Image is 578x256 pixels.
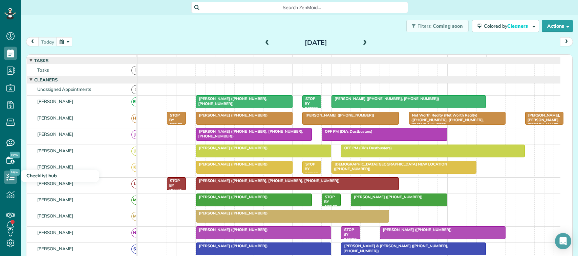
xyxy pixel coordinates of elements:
[418,23,432,29] span: Filters:
[36,131,75,137] span: [PERSON_NAME]
[38,37,57,46] button: today
[196,211,268,215] span: [PERSON_NAME] ([PHONE_NUMBER])
[131,179,141,188] span: LF
[196,113,268,118] span: [PERSON_NAME] ([PHONE_NUMBER])
[36,67,50,73] span: Tasks
[560,37,573,46] button: next
[36,246,75,251] span: [PERSON_NAME]
[370,56,382,61] span: 1pm
[36,115,75,121] span: [PERSON_NAME]
[341,146,392,150] span: OFF PM (Dk's Dustbusters)
[36,148,75,153] span: [PERSON_NAME]
[131,66,141,75] span: T
[302,96,318,111] span: STOP BY OFFICE
[302,162,318,176] span: STOP BY OFFICE
[176,56,189,61] span: 8am
[409,113,484,127] span: Net Worth Realty (Net Worth Realty) ([PHONE_NUMBER], [PHONE_NUMBER], [PHONE_NUMBER])
[36,99,75,104] span: [PERSON_NAME]
[196,195,268,199] span: [PERSON_NAME] ([PHONE_NUMBER])
[131,196,141,205] span: MT
[131,85,141,94] span: !
[555,233,571,249] div: Open Intercom Messenger
[36,181,75,186] span: [PERSON_NAME]
[196,244,268,248] span: [PERSON_NAME] ([PHONE_NUMBER])
[36,164,75,170] span: [PERSON_NAME]
[341,227,357,242] span: STOP BY OFFICE
[196,96,267,106] span: [PERSON_NAME] ([PHONE_NUMBER], [PHONE_NUMBER])
[196,227,268,232] span: [PERSON_NAME] ([PHONE_NUMBER])
[331,56,346,61] span: 12pm
[36,213,75,219] span: [PERSON_NAME]
[542,20,573,32] button: Actions
[131,228,141,237] span: NN
[26,37,39,46] button: prev
[196,146,268,150] span: [PERSON_NAME] ([PHONE_NUMBER])
[409,56,421,61] span: 2pm
[36,230,75,235] span: [PERSON_NAME]
[433,23,463,29] span: Coming soon
[302,113,374,118] span: [PERSON_NAME] ([PHONE_NUMBER])
[274,39,358,46] h2: [DATE]
[350,195,423,199] span: [PERSON_NAME] ([PHONE_NUMBER])
[167,113,183,127] span: STOP BY OFFICE
[331,162,447,171] span: [DEMOGRAPHIC_DATA][GEOGRAPHIC_DATA] NEW LOCATION ([PHONE_NUMBER])
[137,56,150,61] span: 7am
[10,152,20,158] span: New
[472,20,539,32] button: Colored byCleaners
[36,197,75,202] span: [PERSON_NAME]
[341,244,448,253] span: [PERSON_NAME] & [PERSON_NAME] ([PHONE_NUMBER], [PHONE_NUMBER])
[131,212,141,221] span: MB
[33,58,50,63] span: Tasks
[484,23,530,29] span: Colored by
[33,77,59,82] span: Cleaners
[131,130,141,139] span: JB
[167,178,183,193] span: STOP BY OFFICE
[131,245,141,254] span: SB
[448,56,459,61] span: 3pm
[215,56,228,61] span: 9am
[380,227,452,232] span: [PERSON_NAME] ([PHONE_NUMBER])
[131,163,141,172] span: KB
[254,56,269,61] span: 10am
[26,173,57,179] span: Checklist hub
[331,96,440,101] span: [PERSON_NAME] ([PHONE_NUMBER], [PHONE_NUMBER])
[131,97,141,106] span: EM
[525,56,537,61] span: 5pm
[321,195,337,209] span: STOP BY OFFICE
[131,147,141,156] span: JR
[196,129,303,138] span: [PERSON_NAME] ([PHONE_NUMBER], [PHONE_NUMBER], [PHONE_NUMBER])
[36,86,92,92] span: Unassigned Appointments
[131,114,141,123] span: HC
[525,113,560,171] span: [PERSON_NAME], [PERSON_NAME], [PERSON_NAME], [PERSON_NAME], [PERSON_NAME] & [PERSON_NAME] P.C ([P...
[196,178,340,183] span: [PERSON_NAME] ([PHONE_NUMBER], [PHONE_NUMBER], [PHONE_NUMBER])
[507,23,529,29] span: Cleaners
[487,56,498,61] span: 4pm
[293,56,308,61] span: 11am
[10,169,20,176] span: New
[321,129,373,134] span: OFF PM (Dk's Dustbusters)
[196,162,268,167] span: [PERSON_NAME] ([PHONE_NUMBER])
